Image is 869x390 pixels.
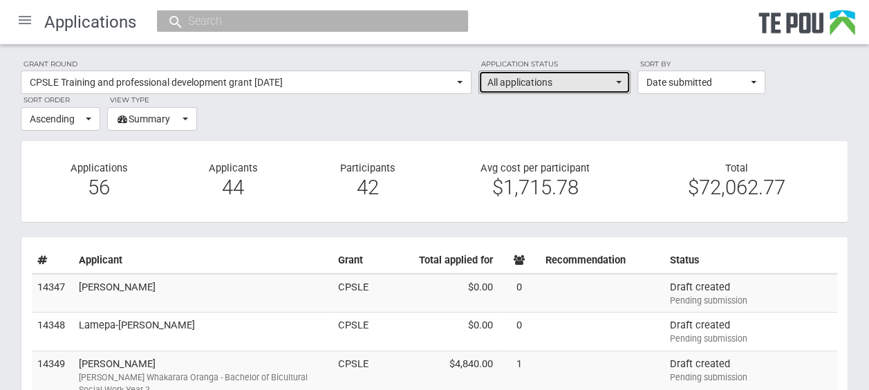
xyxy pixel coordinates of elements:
div: Participants [300,162,434,201]
td: $0.00 [374,313,498,351]
td: Draft created [664,313,837,351]
div: 56 [42,181,156,194]
button: All applications [478,71,630,94]
div: 42 [310,181,424,194]
label: Sort by [637,58,765,71]
td: 0 [498,313,540,351]
div: Total [636,162,837,194]
td: 14347 [32,274,73,313]
td: 14348 [32,313,73,351]
div: Applicants [166,162,300,201]
div: $72,062.77 [646,181,827,194]
th: Status [664,248,837,274]
input: Search [184,14,427,28]
label: Grant round [21,58,471,71]
label: View type [107,94,197,106]
div: Avg cost per participant [434,162,635,201]
span: Ascending [30,112,82,126]
span: Summary [116,112,179,126]
label: Sort order [21,94,100,106]
button: Ascending [21,107,100,131]
span: All applications [487,75,613,89]
td: CPSLE [333,274,374,313]
td: Lamepa-[PERSON_NAME] [73,313,333,351]
span: Date submitted [646,75,747,89]
td: Draft created [664,274,837,313]
div: Pending submission [670,295,832,307]
td: CPSLE [333,313,374,351]
button: Date submitted [637,71,765,94]
div: Applications [32,162,166,201]
th: Grant [333,248,374,274]
td: 0 [498,274,540,313]
label: Application status [478,58,630,71]
td: [PERSON_NAME] [73,274,333,313]
th: Total applied for [374,248,498,274]
div: Pending submission [670,333,832,345]
div: 44 [176,181,290,194]
button: Summary [107,107,197,131]
button: CPSLE Training and professional development grant [DATE] [21,71,471,94]
th: Recommendation [540,248,664,274]
div: Pending submission [670,371,832,384]
th: Applicant [73,248,333,274]
span: CPSLE Training and professional development grant [DATE] [30,75,454,89]
div: $1,715.78 [445,181,625,194]
td: $0.00 [374,274,498,313]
